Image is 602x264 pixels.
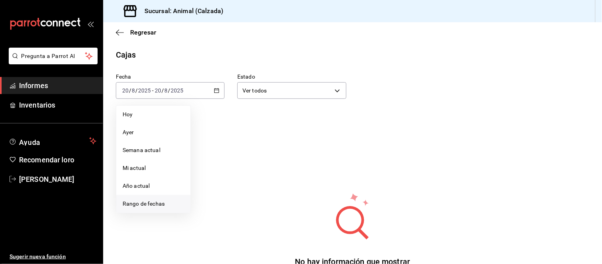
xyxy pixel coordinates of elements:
[116,29,156,36] button: Regresar
[19,175,75,183] font: [PERSON_NAME]
[6,58,98,66] a: Pregunta a Parrot AI
[123,129,134,135] font: Ayer
[152,87,154,94] font: -
[131,87,135,94] input: --
[19,81,48,90] font: Informes
[154,87,162,94] input: --
[237,74,255,80] font: Estado
[116,74,131,80] font: Fecha
[135,87,138,94] font: /
[123,183,150,189] font: Año actual
[10,253,66,260] font: Sugerir nueva función
[123,147,160,153] font: Semana actual
[123,111,133,118] font: Hoy
[123,200,165,207] font: Rango de fechas
[162,87,164,94] font: /
[138,87,151,94] input: ----
[164,87,168,94] input: --
[144,7,223,15] font: Sucursal: Animal (Calzada)
[19,138,40,146] font: Ayuda
[19,101,55,109] font: Inventarios
[171,87,184,94] input: ----
[122,87,129,94] input: --
[168,87,171,94] font: /
[87,21,94,27] button: abrir_cajón_menú
[21,53,75,59] font: Pregunta a Parrot AI
[129,87,131,94] font: /
[9,48,98,64] button: Pregunta a Parrot AI
[19,156,74,164] font: Recomendar loro
[116,50,136,60] font: Cajas
[130,29,156,36] font: Regresar
[242,87,267,94] font: Ver todos
[123,165,146,171] font: Mi actual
